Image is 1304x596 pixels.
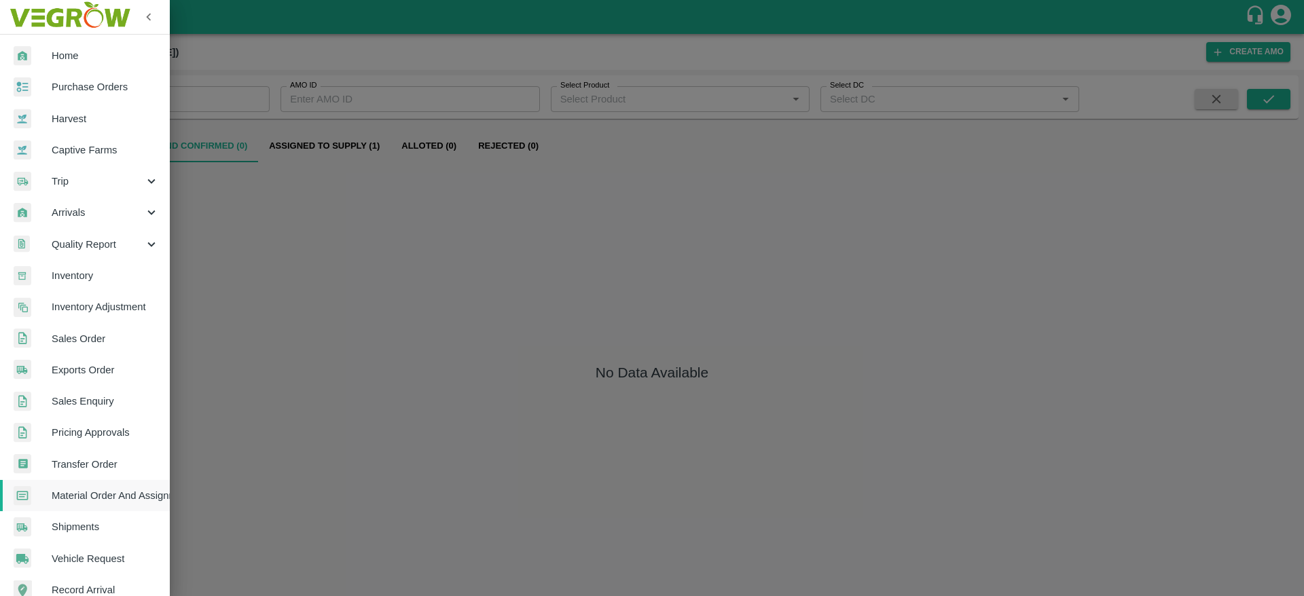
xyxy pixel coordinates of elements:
img: sales [14,423,31,443]
span: Purchase Orders [52,79,159,94]
span: Trip [52,174,144,189]
img: shipments [14,517,31,537]
span: Quality Report [52,237,144,252]
span: Arrivals [52,205,144,220]
span: Sales Order [52,331,159,346]
img: whArrival [14,203,31,223]
span: Pricing Approvals [52,425,159,440]
span: Harvest [52,111,159,126]
span: Vehicle Request [52,551,159,566]
img: harvest [14,109,31,129]
img: whTransfer [14,454,31,474]
span: Inventory Adjustment [52,299,159,314]
span: Transfer Order [52,457,159,472]
span: Inventory [52,268,159,283]
img: whInventory [14,266,31,286]
img: sales [14,392,31,411]
img: shipments [14,360,31,379]
img: sales [14,329,31,348]
img: vehicle [14,548,31,568]
img: inventory [14,297,31,317]
span: Exports Order [52,362,159,377]
span: Sales Enquiry [52,394,159,409]
img: reciept [14,77,31,97]
img: harvest [14,140,31,160]
img: whArrival [14,46,31,66]
span: Shipments [52,519,159,534]
img: qualityReport [14,236,30,253]
img: centralMaterial [14,486,31,506]
span: Material Order And Assignment [52,488,159,503]
span: Captive Farms [52,143,159,157]
span: Home [52,48,159,63]
img: delivery [14,172,31,191]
